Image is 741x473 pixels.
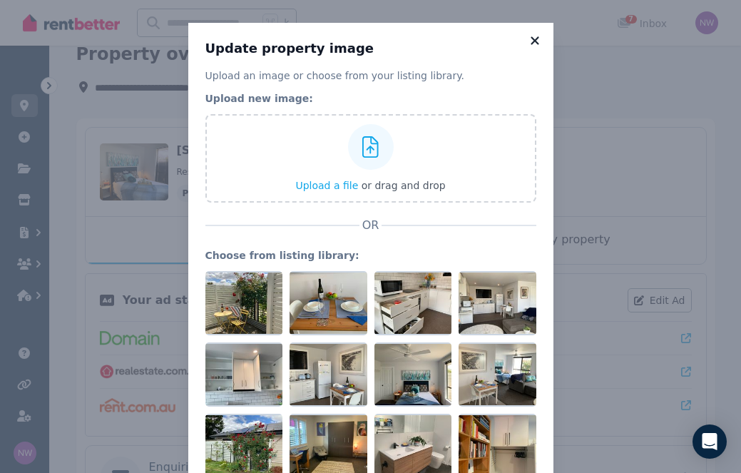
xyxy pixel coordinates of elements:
span: or drag and drop [362,180,446,191]
button: Upload a file or drag and drop [295,178,445,193]
span: OR [359,217,382,234]
legend: Upload new image: [205,91,536,106]
span: Upload a file [295,180,358,191]
legend: Choose from listing library: [205,248,536,263]
p: Upload an image or choose from your listing library. [205,68,536,83]
h3: Update property image [205,40,536,57]
div: Open Intercom Messenger [693,424,727,459]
